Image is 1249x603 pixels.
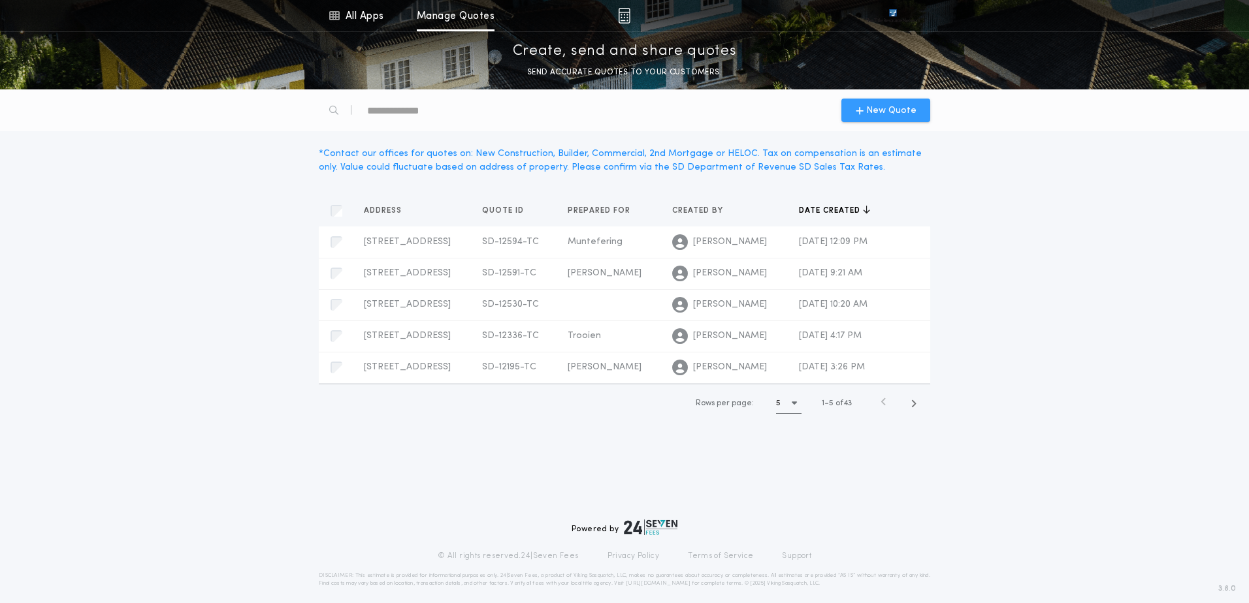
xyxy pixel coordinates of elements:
a: Privacy Policy [608,551,660,561]
h1: 5 [776,397,781,410]
a: Terms of Service [688,551,753,561]
span: [PERSON_NAME] [568,362,641,372]
span: [PERSON_NAME] [568,268,641,278]
span: [PERSON_NAME] [693,361,767,374]
span: 3.8.0 [1218,583,1236,595]
a: [URL][DOMAIN_NAME] [626,581,690,586]
span: SD-12195-TC [482,362,536,372]
span: SD-12594-TC [482,237,539,247]
span: [PERSON_NAME] [693,267,767,280]
span: [DATE] 3:26 PM [799,362,865,372]
span: [STREET_ADDRESS] [364,362,451,372]
span: [STREET_ADDRESS] [364,300,451,309]
span: Trooien [568,331,601,341]
img: vs-icon [866,9,920,22]
button: Quote ID [482,204,534,217]
button: New Quote [841,99,930,122]
span: [PERSON_NAME] [693,330,767,343]
span: [DATE] 12:09 PM [799,237,868,247]
p: Create, send and share quotes [513,41,737,62]
span: [PERSON_NAME] [693,298,767,311]
span: [DATE] 4:17 PM [799,331,862,341]
span: SD-12336-TC [482,331,539,341]
span: 5 [829,399,834,407]
span: [STREET_ADDRESS] [364,331,451,341]
p: © All rights reserved. 24|Seven Fees [438,551,579,561]
span: New Quote [866,104,916,117]
span: [STREET_ADDRESS] [364,268,451,278]
button: 5 [776,393,802,414]
p: DISCLAIMER: This estimate is provided for informational purposes only. 24|Seven Fees, a product o... [319,572,930,587]
button: Date created [799,204,870,217]
span: [PERSON_NAME] [693,236,767,249]
span: Quote ID [482,206,527,216]
img: img [618,8,630,23]
span: Muntefering [568,237,623,247]
span: [DATE] 9:21 AM [799,268,862,278]
span: [STREET_ADDRESS] [364,237,451,247]
span: Created by [672,206,726,216]
span: Prepared for [568,206,633,216]
span: [DATE] 10:20 AM [799,300,868,309]
span: SD-12530-TC [482,300,539,309]
button: Address [364,204,412,217]
img: logo [624,519,677,535]
span: 1 [822,399,824,407]
a: Support [782,551,811,561]
span: Address [364,206,404,216]
span: Rows per page: [696,399,754,407]
span: Date created [799,206,863,216]
div: * Contact our offices for quotes on: New Construction, Builder, Commercial, 2nd Mortgage or HELOC... [319,147,930,174]
div: Powered by [572,519,677,535]
span: of 43 [835,397,852,409]
button: Created by [672,204,733,217]
span: SD-12591-TC [482,268,536,278]
p: SEND ACCURATE QUOTES TO YOUR CUSTOMERS. [527,66,722,79]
